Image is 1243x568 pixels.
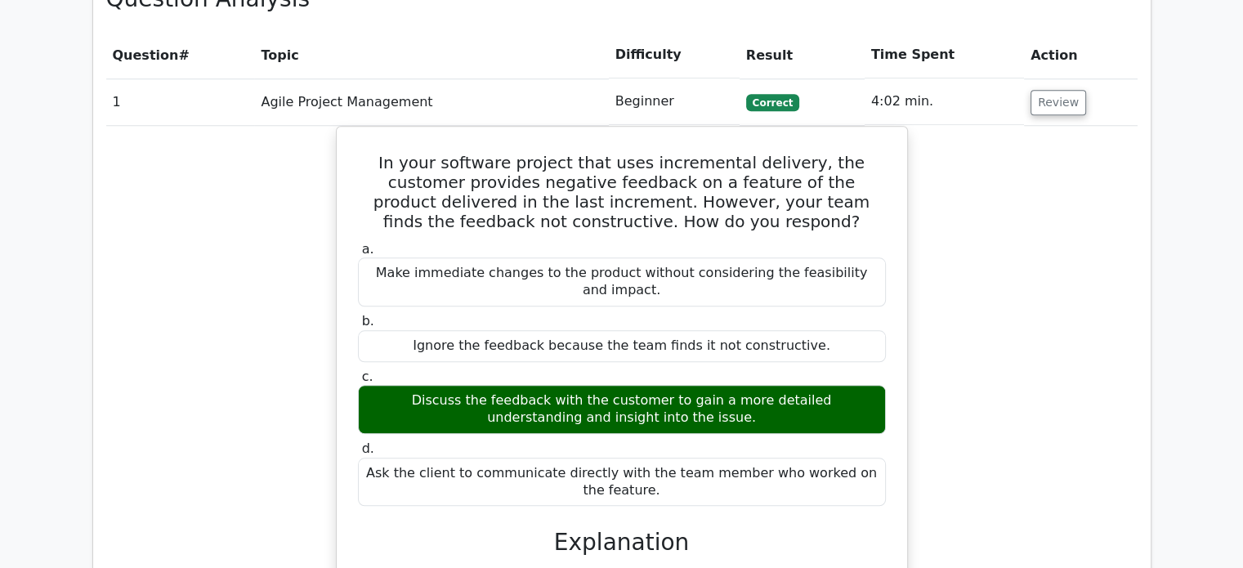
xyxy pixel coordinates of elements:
td: 1 [106,78,255,125]
td: Agile Project Management [254,78,608,125]
span: a. [362,241,374,257]
span: Correct [746,94,799,110]
div: Make immediate changes to the product without considering the feasibility and impact. [358,257,886,306]
span: Question [113,47,179,63]
th: Difficulty [609,32,740,78]
div: Discuss the feedback with the customer to gain a more detailed understanding and insight into the... [358,385,886,434]
td: 4:02 min. [865,78,1024,125]
h3: Explanation [368,529,876,557]
span: d. [362,441,374,456]
th: Time Spent [865,32,1024,78]
th: Topic [254,32,608,78]
h5: In your software project that uses incremental delivery, the customer provides negative feedback ... [356,153,888,231]
th: Result [740,32,865,78]
td: Beginner [609,78,740,125]
div: Ask the client to communicate directly with the team member who worked on the feature. [358,458,886,507]
div: Ignore the feedback because the team finds it not constructive. [358,330,886,362]
span: c. [362,369,373,384]
th: Action [1024,32,1138,78]
button: Review [1031,90,1086,115]
span: b. [362,313,374,329]
th: # [106,32,255,78]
